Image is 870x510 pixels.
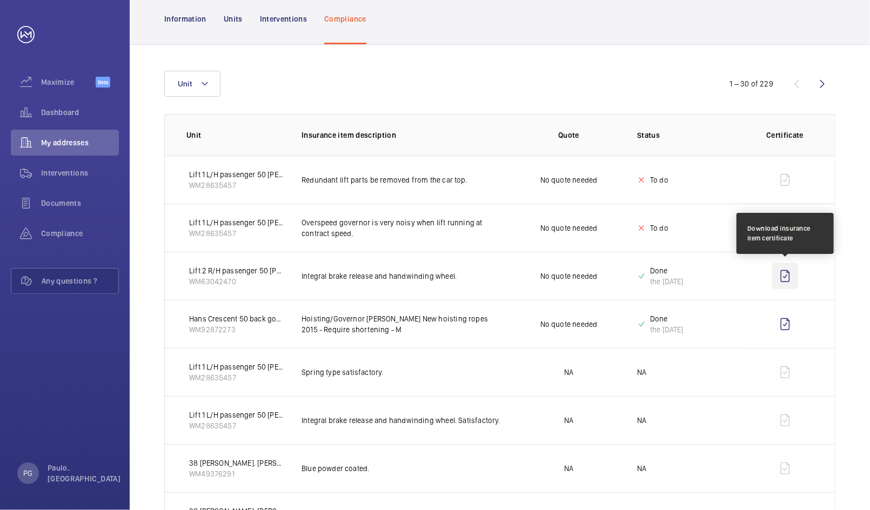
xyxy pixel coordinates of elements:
p: No quote needed [540,271,598,281]
span: My addresses [41,137,119,148]
p: Interventions [260,14,307,24]
span: Beta [96,77,110,88]
p: WM28635457 [189,372,284,383]
p: WM92872273 [189,324,284,335]
p: No quote needed [540,175,598,185]
span: Any questions ? [42,276,118,286]
span: Documents [41,198,119,209]
p: Lift 2 R/H passenger 50 [PERSON_NAME]. [189,265,284,276]
p: Compliance [324,14,366,24]
div: the [DATE] [650,276,684,287]
span: Dashboard [41,107,119,118]
p: PG [23,468,32,479]
p: Units [224,14,243,24]
p: Integral brake release and handwinding wheel. Satisfactory. [302,415,500,426]
p: WM28635457 [189,180,284,191]
p: Redundant lift parts be removed from the car top. [302,175,500,185]
div: 1 – 30 of 229 [730,78,773,89]
p: No quote needed [540,223,598,233]
p: No quote needed [540,319,598,330]
p: WM63042470 [189,276,284,287]
span: Unit [178,79,192,88]
p: To do [650,223,668,233]
div: Download insurance item certificate [747,224,823,243]
span: Maximize [41,77,96,88]
p: Information [164,14,206,24]
p: Hans Crescent 50 back goods lift [189,313,284,324]
p: NA [637,463,646,474]
span: Compliance [41,228,119,239]
p: NA [637,367,646,378]
p: Lift 1 L/H passenger 50 [PERSON_NAME]. [189,410,284,420]
p: Lift 1 L/H passenger 50 [PERSON_NAME]. [189,169,284,180]
p: Quote [558,130,579,140]
p: NA [564,463,573,474]
p: WM28635457 [189,228,284,239]
p: Insurance item description [302,130,500,140]
p: Blue powder coated. [302,463,500,474]
p: Done [650,265,684,276]
p: Lift 1 L/H passenger 50 [PERSON_NAME]. [189,217,284,228]
p: Integral brake release and handwinding wheel. [302,271,500,281]
p: NA [564,367,573,378]
p: NA [637,415,646,426]
p: Overspeed governor is very noisy when lift running at contract speed. [302,217,500,239]
p: Status [637,130,739,140]
p: Lift 1 L/H passenger 50 [PERSON_NAME]. [189,361,284,372]
p: To do [650,175,668,185]
span: Interventions [41,167,119,178]
p: WM49376291 [189,468,284,479]
p: Certificate [757,130,813,140]
p: 38 [PERSON_NAME]. [PERSON_NAME] AL1 [189,458,284,468]
p: Done [650,313,684,324]
div: the [DATE] [650,324,684,335]
button: Unit [164,71,220,97]
p: Paulo. [GEOGRAPHIC_DATA] [48,462,121,484]
p: NA [564,415,573,426]
p: Unit [186,130,284,140]
p: Spring type satisfactory. [302,367,500,378]
p: Hoisting/Governor [PERSON_NAME] New hoisting ropes 2015 - Require shortening - M [302,313,500,335]
p: WM28635457 [189,420,284,431]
